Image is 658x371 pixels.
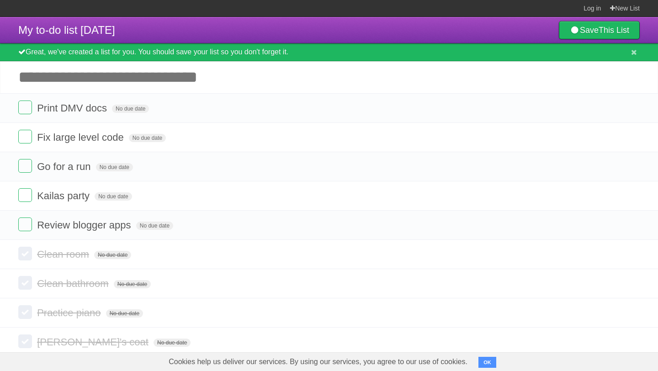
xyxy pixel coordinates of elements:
[18,334,32,348] label: Done
[18,217,32,231] label: Done
[37,336,151,348] span: [PERSON_NAME]'s coat
[18,159,32,173] label: Done
[96,163,133,171] span: No due date
[37,161,93,172] span: Go for a run
[37,278,111,289] span: Clean bathroom
[18,305,32,319] label: Done
[18,247,32,260] label: Done
[37,307,103,318] span: Practice piano
[94,251,131,259] span: No due date
[37,190,92,201] span: Kailas party
[599,26,629,35] b: This List
[37,132,126,143] span: Fix large level code
[136,222,173,230] span: No due date
[154,339,191,347] span: No due date
[95,192,132,201] span: No due date
[37,249,91,260] span: Clean room
[478,357,496,368] button: OK
[37,219,133,231] span: Review blogger apps
[18,101,32,114] label: Done
[18,188,32,202] label: Done
[106,309,143,318] span: No due date
[18,24,115,36] span: My to-do list [DATE]
[112,105,149,113] span: No due date
[559,21,640,39] a: SaveThis List
[37,102,109,114] span: Print DMV docs
[129,134,166,142] span: No due date
[18,276,32,290] label: Done
[18,130,32,143] label: Done
[159,353,477,371] span: Cookies help us deliver our services. By using our services, you agree to our use of cookies.
[114,280,151,288] span: No due date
